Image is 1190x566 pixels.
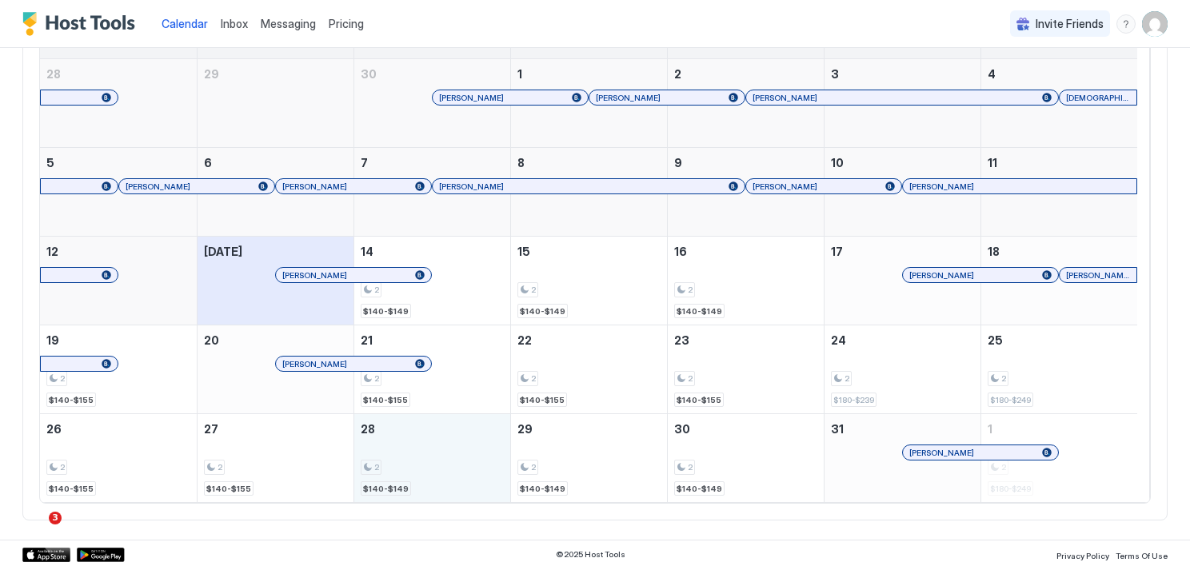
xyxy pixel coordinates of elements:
span: [DEMOGRAPHIC_DATA] New [1066,93,1130,103]
span: [PERSON_NAME] [126,181,190,192]
span: 26 [46,422,62,436]
a: October 7, 2025 [354,148,510,177]
span: [PERSON_NAME] [1066,270,1130,281]
div: [PERSON_NAME] [282,181,425,192]
a: October 19, 2025 [40,325,197,355]
td: October 25, 2025 [980,325,1137,414]
span: 17 [831,245,843,258]
span: [PERSON_NAME] [439,93,504,103]
div: [PERSON_NAME] [753,93,1052,103]
td: September 28, 2025 [40,59,197,148]
div: [PERSON_NAME] [439,93,581,103]
a: October 4, 2025 [981,59,1138,89]
div: [PERSON_NAME] [282,359,425,369]
div: [PERSON_NAME] [596,93,738,103]
span: $140-$155 [206,484,251,494]
span: [PERSON_NAME] [282,181,347,192]
span: 5 [46,156,54,169]
div: [PERSON_NAME] [126,181,268,192]
div: [PERSON_NAME] [909,181,1130,192]
div: App Store [22,548,70,562]
a: September 29, 2025 [198,59,353,89]
span: 3 [831,67,839,81]
a: October 8, 2025 [511,148,667,177]
a: October 14, 2025 [354,237,510,266]
a: Google Play Store [77,548,125,562]
span: 30 [674,422,690,436]
span: Inbox [221,17,248,30]
span: 2 [1001,373,1006,384]
span: 15 [517,245,530,258]
span: $180-$249 [990,395,1031,405]
span: 1 [988,422,992,436]
a: October 2, 2025 [668,59,824,89]
span: $140-$149 [363,484,409,494]
span: 30 [361,67,377,81]
td: October 14, 2025 [353,237,510,325]
span: 28 [361,422,375,436]
td: October 24, 2025 [824,325,980,414]
span: 2 [374,462,379,472]
span: 11 [988,156,997,169]
span: Invite Friends [1036,17,1104,31]
span: 8 [517,156,525,169]
span: 2 [60,462,65,472]
div: [PERSON_NAME] [909,270,1052,281]
a: October 24, 2025 [825,325,980,355]
span: 22 [517,333,532,347]
a: September 30, 2025 [354,59,510,89]
span: [PERSON_NAME] [909,270,974,281]
span: 12 [46,245,58,258]
span: $140-$149 [677,306,722,317]
a: October 16, 2025 [668,237,824,266]
div: User profile [1142,11,1168,37]
span: 2 [845,373,849,384]
a: October 23, 2025 [668,325,824,355]
td: October 19, 2025 [40,325,197,414]
a: Messaging [261,15,316,32]
span: $140-$155 [520,395,565,405]
td: October 23, 2025 [667,325,824,414]
span: [PERSON_NAME] [909,448,974,458]
a: October 18, 2025 [981,237,1138,266]
a: October 5, 2025 [40,148,197,177]
a: Inbox [221,15,248,32]
td: September 29, 2025 [197,59,353,148]
span: [PERSON_NAME] [753,181,817,192]
a: October 11, 2025 [981,148,1138,177]
span: [DATE] [204,245,242,258]
span: $140-$155 [677,395,721,405]
span: $140-$155 [49,395,94,405]
span: 2 [688,373,693,384]
a: October 29, 2025 [511,414,667,444]
span: $180-$239 [833,395,874,405]
a: October 26, 2025 [40,414,197,444]
span: 28 [46,67,61,81]
a: October 13, 2025 [198,237,353,266]
span: $140-$155 [49,484,94,494]
span: 19 [46,333,59,347]
span: 29 [204,67,219,81]
a: Calendar [162,15,208,32]
td: October 13, 2025 [197,237,353,325]
a: October 10, 2025 [825,148,980,177]
td: October 22, 2025 [510,325,667,414]
td: October 18, 2025 [980,237,1137,325]
div: [PERSON_NAME] [439,181,737,192]
span: [PERSON_NAME] [282,270,347,281]
span: 2 [374,373,379,384]
td: September 30, 2025 [353,59,510,148]
a: October 15, 2025 [511,237,667,266]
span: 25 [988,333,1003,347]
span: 31 [831,422,844,436]
span: $140-$149 [520,484,565,494]
td: October 11, 2025 [980,148,1137,237]
a: Host Tools Logo [22,12,142,36]
td: October 31, 2025 [824,414,980,503]
span: $140-$149 [677,484,722,494]
span: 2 [531,373,536,384]
span: 2 [531,462,536,472]
td: October 5, 2025 [40,148,197,237]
